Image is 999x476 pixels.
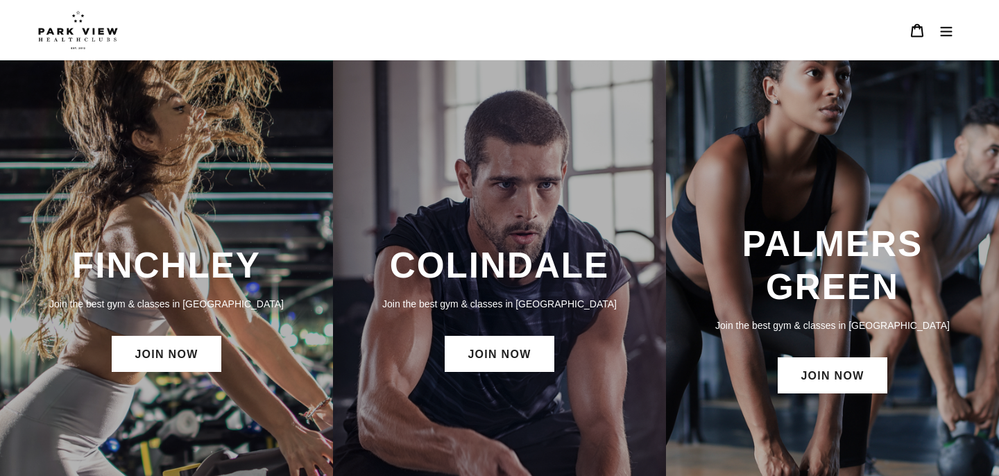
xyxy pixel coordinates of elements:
h3: COLINDALE [347,244,652,287]
p: Join the best gym & classes in [GEOGRAPHIC_DATA] [14,296,319,312]
img: Park view health clubs is a gym near you. [38,10,118,49]
h3: PALMERS GREEN [680,223,985,308]
p: Join the best gym & classes in [GEOGRAPHIC_DATA] [680,318,985,333]
p: Join the best gym & classes in [GEOGRAPHIC_DATA] [347,296,652,312]
h3: FINCHLEY [14,244,319,287]
a: JOIN NOW: Finchley Membership [112,336,221,372]
a: JOIN NOW: Palmers Green Membership [778,357,887,393]
a: JOIN NOW: Colindale Membership [445,336,554,372]
button: Menu [932,15,961,45]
